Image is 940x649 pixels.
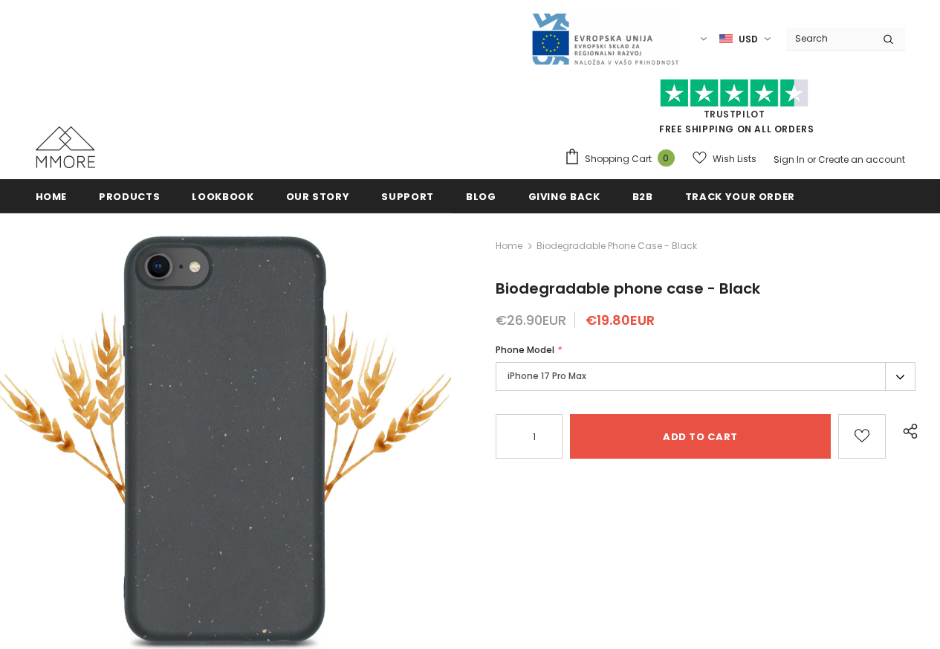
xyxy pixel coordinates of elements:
[685,179,795,213] a: Track your order
[693,146,756,172] a: Wish Lists
[192,179,253,213] a: Lookbook
[632,179,653,213] a: B2B
[658,149,675,167] span: 0
[774,153,805,166] a: Sign In
[564,85,905,135] span: FREE SHIPPING ON ALL ORDERS
[36,190,68,204] span: Home
[685,190,795,204] span: Track your order
[585,152,652,167] span: Shopping Cart
[496,237,522,255] a: Home
[381,179,434,213] a: support
[36,179,68,213] a: Home
[531,32,679,45] a: Javni Razpis
[286,190,350,204] span: Our Story
[528,179,600,213] a: Giving back
[466,179,496,213] a: Blog
[496,343,554,356] span: Phone Model
[286,179,350,213] a: Our Story
[807,153,816,166] span: or
[786,28,872,49] input: Search Site
[719,33,733,45] img: USD
[586,311,655,329] span: €19.80EUR
[739,32,758,47] span: USD
[528,190,600,204] span: Giving back
[99,190,160,204] span: Products
[564,148,682,170] a: Shopping Cart 0
[660,79,808,108] img: Trust Pilot Stars
[704,108,765,120] a: Trustpilot
[36,126,95,168] img: MMORE Cases
[466,190,496,204] span: Blog
[570,414,831,459] input: Add to cart
[537,237,697,255] span: Biodegradable phone case - Black
[99,179,160,213] a: Products
[713,152,756,167] span: Wish Lists
[496,278,760,299] span: Biodegradable phone case - Black
[496,362,915,391] label: iPhone 17 Pro Max
[632,190,653,204] span: B2B
[496,311,566,329] span: €26.90EUR
[818,153,905,166] a: Create an account
[192,190,253,204] span: Lookbook
[381,190,434,204] span: support
[531,12,679,66] img: Javni Razpis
